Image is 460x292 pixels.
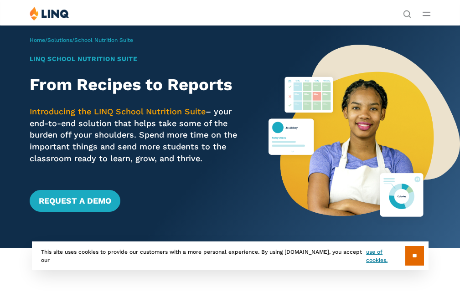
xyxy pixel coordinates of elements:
[30,106,250,164] p: – your end-to-end solution that helps take some of the burden off your shoulders. Spend more time...
[30,37,133,43] span: / /
[30,6,69,20] img: LINQ | K‑12 Software
[30,75,250,94] h2: From Recipes to Reports
[403,9,411,17] button: Open Search Bar
[74,37,133,43] span: School Nutrition Suite
[423,9,430,19] button: Open Main Menu
[30,54,250,64] h1: LINQ School Nutrition Suite
[403,6,411,17] nav: Utility Navigation
[366,248,405,264] a: use of cookies.
[30,37,45,43] a: Home
[30,190,120,212] a: Request a Demo
[47,37,72,43] a: Solutions
[269,25,460,248] img: Nutrition Suite Launch
[32,241,429,270] div: This site uses cookies to provide our customers with a more personal experience. By using [DOMAIN...
[30,107,206,116] span: Introducing the LINQ School Nutrition Suite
